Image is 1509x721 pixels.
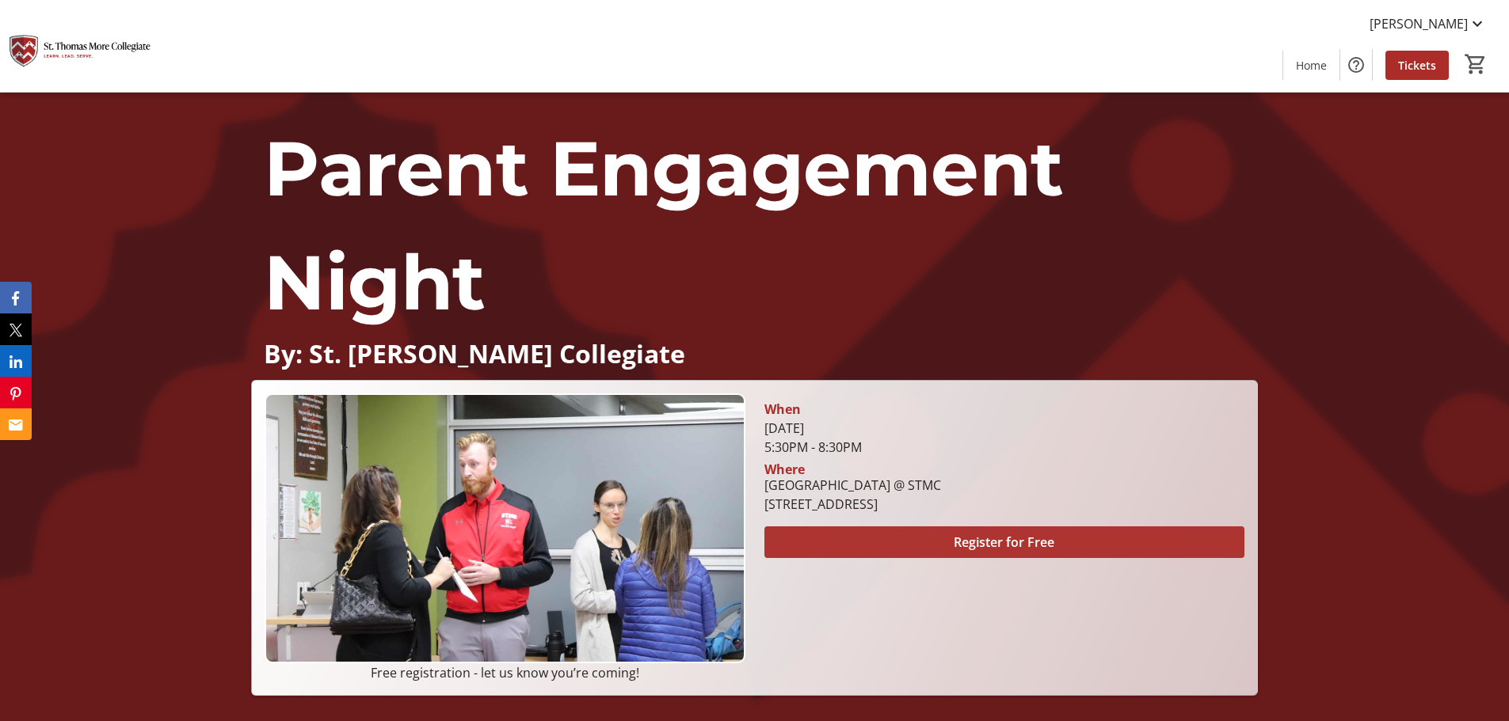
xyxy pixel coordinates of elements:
[764,495,941,514] div: [STREET_ADDRESS]
[1385,51,1449,80] a: Tickets
[954,533,1054,552] span: Register for Free
[764,463,805,476] div: Where
[10,6,151,85] img: St. Thomas More Collegiate #2's Logo
[265,393,745,663] img: Campaign CTA Media Photo
[764,400,801,419] div: When
[1461,50,1490,78] button: Cart
[1370,14,1468,33] span: [PERSON_NAME]
[1283,51,1339,80] a: Home
[764,526,1244,558] button: Register for Free
[764,419,1244,457] div: [DATE] 5:30PM - 8:30PM
[1340,49,1372,81] button: Help
[265,663,745,682] p: Free registration - let us know you’re coming!
[264,340,1244,367] p: By: St. [PERSON_NAME] Collegiate
[1296,57,1327,74] span: Home
[264,122,1064,328] span: Parent Engagement Night
[1398,57,1436,74] span: Tickets
[764,476,941,495] div: [GEOGRAPHIC_DATA] @ STMC
[1357,11,1499,36] button: [PERSON_NAME]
